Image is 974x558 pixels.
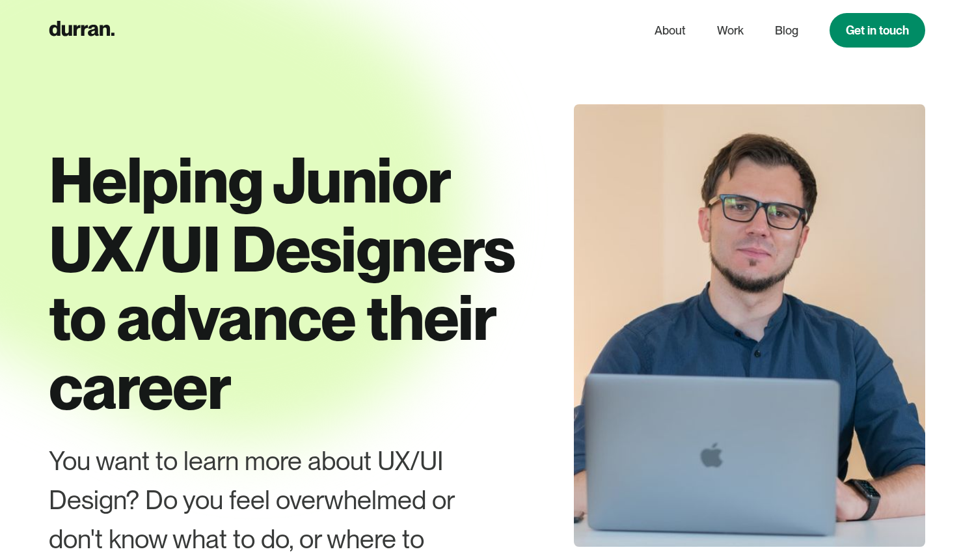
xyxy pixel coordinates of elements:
[717,18,744,43] a: Work
[49,146,530,421] h1: Helping Junior UX/UI Designers to advance their career
[574,104,925,547] img: Daniel Andor
[49,18,115,43] a: home
[775,18,798,43] a: Blog
[655,18,686,43] a: About
[830,13,925,48] a: Get in touch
